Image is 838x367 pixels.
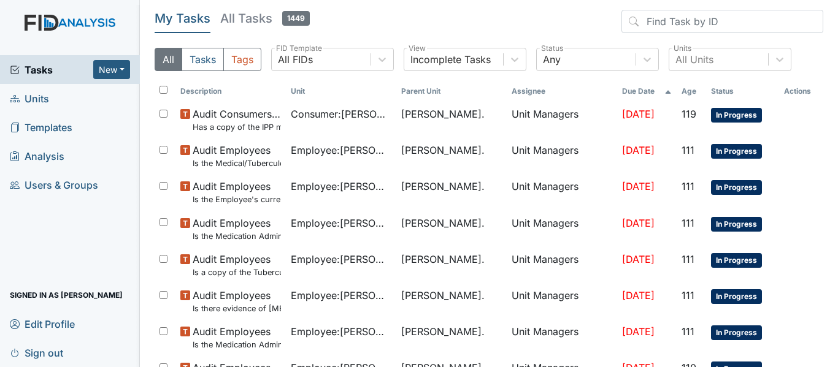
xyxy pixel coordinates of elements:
span: In Progress [711,180,762,195]
span: Audit Employees Is the Medical/Tuberculosis Assessment updated annually? [193,143,281,169]
span: [DATE] [622,325,655,338]
td: Unit Managers [507,138,617,174]
div: All Units [675,52,713,67]
span: [DATE] [622,144,655,156]
span: Employee : [PERSON_NAME] [PERSON_NAME] [291,216,391,230]
span: Units [10,89,49,108]
span: 111 [682,253,694,265]
small: Is there evidence of [MEDICAL_DATA] (probationary [DATE] and post accident)? [193,303,281,314]
span: Audit Employees Is the Employee's current annual Performance Evaluation on file? [193,179,281,205]
small: Is the Medication Administration certificate found in the file? [193,230,281,242]
span: [DATE] [622,180,655,192]
span: [PERSON_NAME]. [401,216,485,230]
span: [PERSON_NAME]. [401,143,485,157]
span: [PERSON_NAME]. [401,107,485,121]
div: All FIDs [278,52,313,67]
span: Audit Employees Is there evidence of drug test (probationary within 90 days and post accident)? [193,288,281,314]
span: Audit Employees Is a copy of the Tuberculosis Test in the file? [193,252,281,278]
span: [PERSON_NAME]. [401,324,485,339]
span: [DATE] [622,217,655,229]
span: [DATE] [622,253,655,265]
td: Unit Managers [507,283,617,319]
span: Audit Employees Is the Medication Administration Test and 2 observation checklist (hire after 10/... [193,324,281,350]
span: Employee : [PERSON_NAME] [PERSON_NAME] [291,324,391,339]
span: In Progress [711,253,762,268]
span: 111 [682,217,694,229]
span: Signed in as [PERSON_NAME] [10,286,123,305]
span: Audit Consumers Charts Has a copy of the IPP meeting been sent to the Parent/Guardian within 30 d... [193,107,281,133]
div: Type filter [155,48,261,71]
th: Actions [779,81,823,102]
span: In Progress [711,289,762,304]
td: Unit Managers [507,174,617,210]
th: Toggle SortBy [617,81,677,102]
h5: All Tasks [220,10,310,27]
span: [DATE] [622,289,655,301]
span: Consumer : [PERSON_NAME] [291,107,391,121]
h5: My Tasks [155,10,210,27]
span: Templates [10,118,72,137]
small: Is the Employee's current annual Performance Evaluation on file? [193,194,281,205]
th: Toggle SortBy [175,81,286,102]
td: Unit Managers [507,319,617,355]
small: Is the Medication Administration Test and 2 observation checklist (hire after 10/07) found in the... [193,339,281,350]
span: 119 [682,108,696,120]
button: Tasks [182,48,224,71]
span: Users & Groups [10,175,98,194]
span: [PERSON_NAME]. [401,288,485,303]
span: In Progress [711,144,762,159]
span: 1449 [282,11,310,26]
span: In Progress [711,325,762,340]
th: Assignee [507,81,617,102]
th: Toggle SortBy [396,81,507,102]
input: Toggle All Rows Selected [160,86,167,94]
span: Employee : [PERSON_NAME] [291,179,391,194]
div: Any [543,52,561,67]
span: [PERSON_NAME]. [401,252,485,267]
td: Unit Managers [507,247,617,283]
div: Incomplete Tasks [410,52,491,67]
span: [DATE] [622,108,655,120]
a: Tasks [10,62,93,77]
button: All [155,48,182,71]
span: 111 [682,180,694,192]
input: Find Task by ID [621,10,823,33]
span: Employee : [PERSON_NAME] [PERSON_NAME] [291,288,391,303]
th: Toggle SortBy [677,81,706,102]
td: Unit Managers [507,102,617,138]
span: Analysis [10,146,64,165]
button: New [93,60,130,79]
span: In Progress [711,108,762,123]
td: Unit Managers [507,211,617,247]
span: Employee : [PERSON_NAME] [291,143,391,157]
span: Employee : [PERSON_NAME] [PERSON_NAME] [291,252,391,267]
small: Has a copy of the IPP meeting been sent to the Parent/Guardian [DATE] of the meeting? [193,121,281,133]
small: Is the Medical/Tuberculosis Assessment updated annually? [193,157,281,169]
span: Sign out [10,343,63,362]
span: In Progress [711,217,762,232]
span: 111 [682,325,694,338]
small: Is a copy of the Tuberculosis Test in the file? [193,267,281,278]
button: Tags [223,48,261,71]
th: Toggle SortBy [706,81,779,102]
th: Toggle SortBy [286,81,396,102]
span: [PERSON_NAME]. [401,179,485,194]
span: 111 [682,144,694,156]
span: Audit Employees Is the Medication Administration certificate found in the file? [193,216,281,242]
span: Edit Profile [10,314,75,333]
span: 111 [682,289,694,301]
